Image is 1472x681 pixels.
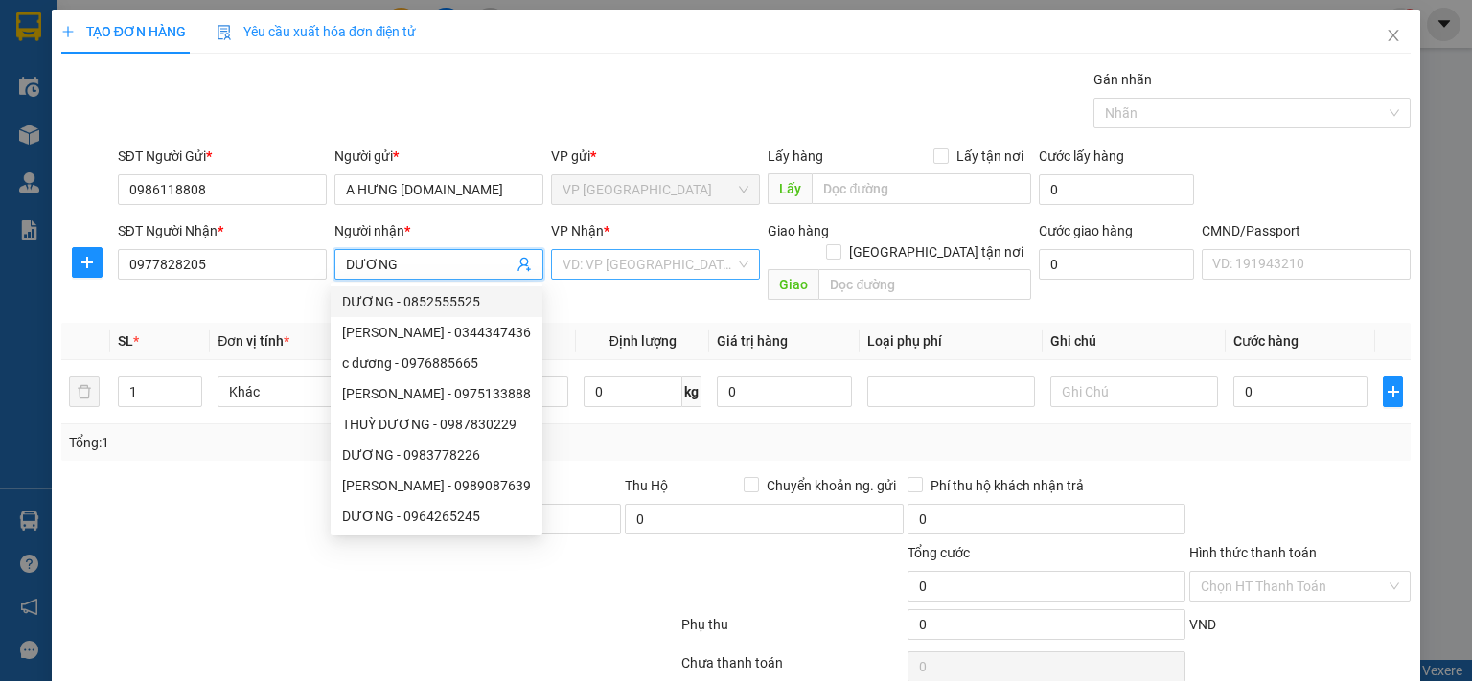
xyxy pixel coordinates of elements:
span: Khác [229,377,374,406]
span: kg [682,376,701,407]
span: Giao hàng [768,223,829,238]
img: logo.jpg [24,24,168,120]
span: plus [1384,384,1402,399]
span: Định lượng [609,333,677,349]
div: SĐT Người Gửi [118,146,327,167]
input: Dọc đường [812,173,1031,204]
div: DƯƠNG XUÂN TUẤN - 0989087639 [331,470,542,501]
span: TẠO ĐƠN HÀNG [61,24,186,39]
span: Chuyển khoản ng. gửi [759,475,904,496]
span: [GEOGRAPHIC_DATA] tận nơi [841,241,1031,262]
span: Đơn vị tính [218,333,289,349]
button: delete [69,376,100,407]
span: Cước hàng [1233,333,1299,349]
span: Yêu cầu xuất hóa đơn điện tử [217,24,417,39]
span: Tổng cước [908,545,970,560]
span: VP Nhận [551,223,604,238]
label: Gán nhãn [1093,72,1152,87]
div: Phụ thu [679,614,905,647]
div: Người nhận [334,220,543,241]
div: Tổng: 1 [69,432,569,453]
span: Giao [768,269,818,300]
input: 0 [717,376,851,407]
div: DƯƠNG - 0983778226 [331,440,542,470]
input: Cước giao hàng [1039,249,1194,280]
button: Close [1367,10,1420,63]
span: Phí thu hộ khách nhận trả [923,475,1092,496]
span: SL [118,333,133,349]
label: Cước giao hàng [1039,223,1133,238]
div: Người gửi [334,146,543,167]
div: CMND/Passport [1202,220,1411,241]
th: Ghi chú [1043,323,1226,360]
div: DƯƠNG - 0983778226 [342,444,531,465]
span: user-add [517,257,532,272]
li: 271 - [PERSON_NAME] - [GEOGRAPHIC_DATA] - [GEOGRAPHIC_DATA] [179,47,801,71]
label: Hình thức thanh toán [1189,545,1317,560]
div: VP gửi [551,146,760,167]
span: plus [61,25,75,38]
input: Cước lấy hàng [1039,174,1194,205]
div: SĐT Người Nhận [118,220,327,241]
div: DƯƠNG THU PHƯƠNG - 0975133888 [331,378,542,409]
span: Thu Hộ [625,478,668,493]
label: Cước lấy hàng [1039,148,1124,164]
span: Lấy hàng [768,148,823,164]
th: Loại phụ phí [860,323,1043,360]
input: Ghi Chú [1050,376,1218,407]
img: icon [217,25,232,40]
span: close [1386,28,1401,43]
span: Lấy tận nơi [949,146,1031,167]
div: THUỲ DƯƠNG - 0987830229 [342,414,531,435]
div: DƯƠNG THỊ HƯƠNG - 0344347436 [331,317,542,348]
b: GỬI : VP 47 [PERSON_NAME] [24,130,370,162]
div: DƯƠNG - 0852555525 [342,291,531,312]
div: [PERSON_NAME] - 0975133888 [342,383,531,404]
div: DƯƠNG - 0964265245 [331,501,542,532]
div: [PERSON_NAME] - 0989087639 [342,475,531,496]
span: Giá trị hàng [717,333,788,349]
div: DƯƠNG - 0964265245 [342,506,531,527]
button: plus [1383,376,1403,407]
span: VND [1189,617,1216,632]
span: VP Trường Chinh [563,175,748,204]
div: [PERSON_NAME] - 0344347436 [342,322,531,343]
button: plus [72,247,103,278]
div: THUỲ DƯƠNG - 0987830229 [331,409,542,440]
span: Lấy [768,173,812,204]
input: Dọc đường [818,269,1031,300]
div: DƯƠNG - 0852555525 [331,286,542,317]
div: c dương - 0976885665 [342,352,531,374]
div: c dương - 0976885665 [331,348,542,378]
span: plus [73,255,102,270]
